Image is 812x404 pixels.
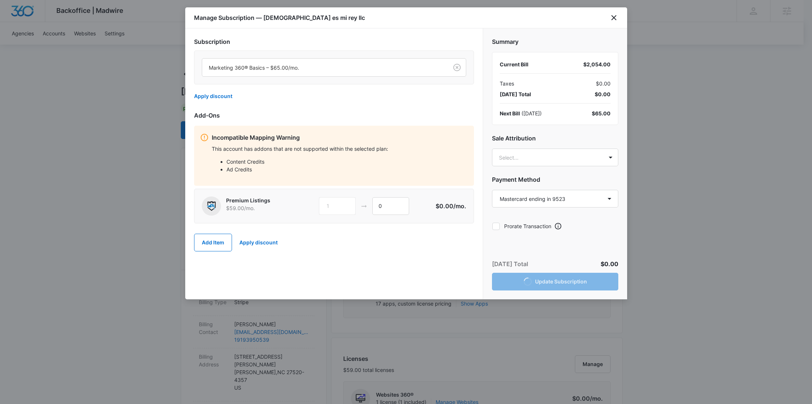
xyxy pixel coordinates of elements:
[212,133,468,142] p: Incompatible Mapping Warning
[232,234,285,251] button: Apply discount
[226,204,291,212] p: $59.00 /mo.
[226,196,291,204] p: Premium Listings
[451,62,463,73] button: Clear
[500,90,531,98] span: [DATE] Total
[226,158,468,166] li: Content Credits
[194,87,240,105] button: Apply discount
[500,110,520,116] span: Next Bill
[194,111,474,120] h2: Add-Ons
[595,90,611,98] span: $0.00
[194,13,365,22] h1: Manage Subscription — [DEMOGRAPHIC_DATA] es mi rey llc
[583,60,611,68] div: $2,054.00
[500,61,528,67] span: Current Bill
[492,175,618,184] h2: Payment Method
[372,197,409,215] input: 1
[453,202,466,210] span: /mo.
[596,80,611,87] span: $0.00
[500,109,542,117] div: ( [DATE] )
[194,234,232,251] button: Add Item
[592,109,611,117] div: $65.00
[432,202,466,210] p: $0.00
[492,37,618,46] h2: Summary
[492,134,618,143] h2: Sale Attribution
[212,145,468,153] p: This account has addons that are not supported within the selected plan:
[492,260,528,268] p: [DATE] Total
[492,222,551,230] label: Prorate Transaction
[609,13,618,22] button: close
[500,80,514,87] span: Taxes
[226,166,468,173] li: Ad Credits
[601,260,618,268] span: $0.00
[194,37,474,46] h2: Subscription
